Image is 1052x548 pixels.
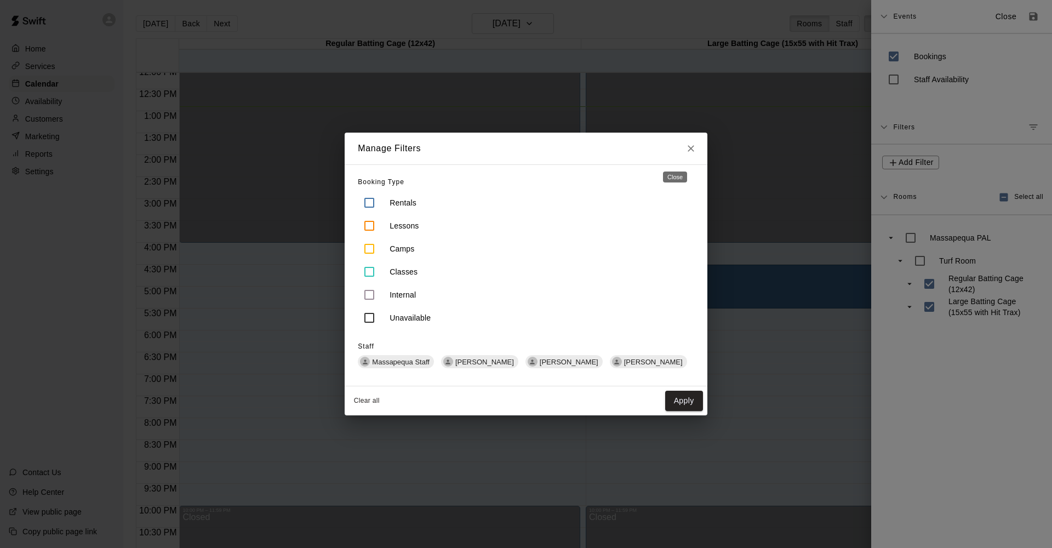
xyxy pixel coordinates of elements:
div: Chris Brooks [528,357,538,367]
p: Rentals [390,197,416,208]
h2: Manage Filters [345,133,434,164]
button: Clear all [349,392,384,410]
span: Staff [358,342,374,350]
button: Close [681,133,701,164]
p: Unavailable [390,312,431,323]
div: [PERSON_NAME] [441,355,518,368]
div: Close [663,172,687,182]
button: Apply [665,391,703,411]
div: Massapequa Staff [358,355,434,368]
p: Camps [390,243,414,254]
p: Internal [390,289,416,300]
span: Massapequa Staff [368,358,434,366]
span: Booking Type [358,178,404,186]
p: Lessons [390,220,419,231]
span: [PERSON_NAME] [620,358,687,366]
span: [PERSON_NAME] [451,358,518,366]
span: [PERSON_NAME] [535,358,603,366]
p: Classes [390,266,418,277]
div: [PERSON_NAME] [610,355,687,368]
div: Massapequa Staff [360,357,370,367]
div: Katie Brunnhoelzl [612,357,622,367]
div: [PERSON_NAME] [525,355,603,368]
div: Rich Pescatore [443,357,453,367]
